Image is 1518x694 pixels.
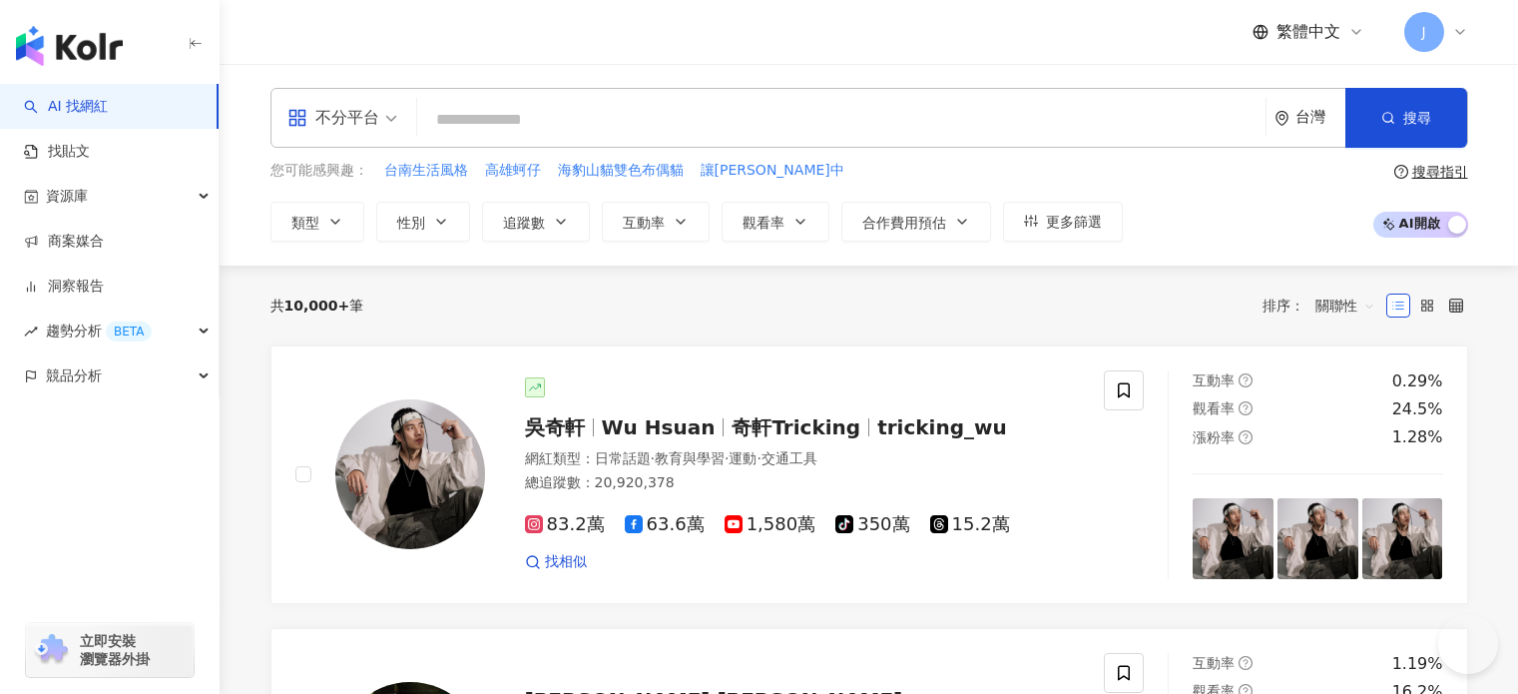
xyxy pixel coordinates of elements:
[625,514,705,535] span: 63.6萬
[1277,498,1358,579] img: post-image
[1274,111,1289,126] span: environment
[835,514,909,535] span: 350萬
[32,634,71,666] img: chrome extension
[1392,426,1443,448] div: 1.28%
[270,161,368,181] span: 您可能感興趣：
[525,552,587,572] a: 找相似
[1392,653,1443,675] div: 1.19%
[1438,614,1498,674] iframe: Help Scout Beacon - Open
[651,450,655,466] span: ·
[26,623,194,677] a: chrome extension立即安裝 瀏覽器外掛
[1276,21,1340,43] span: 繁體中文
[1046,214,1102,230] span: 更多篩選
[24,142,90,162] a: 找貼文
[485,161,541,181] span: 高雄蚵仔
[558,161,684,181] span: 海豹山貓雙色布偶貓
[1392,370,1443,392] div: 0.29%
[930,514,1010,535] span: 15.2萬
[1345,88,1467,148] button: 搜尋
[484,160,542,182] button: 高雄蚵仔
[384,161,468,181] span: 台南生活風格
[270,202,364,242] button: 類型
[655,450,725,466] span: 教育與學習
[1362,498,1443,579] img: post-image
[1193,655,1235,671] span: 互動率
[1193,400,1235,416] span: 觀看率
[1315,290,1375,322] span: 關聯性
[1394,165,1408,179] span: question-circle
[383,160,469,182] button: 台南生活風格
[602,415,716,439] span: Wu Hsuan
[46,174,88,219] span: 資源庫
[862,215,946,231] span: 合作費用預估
[24,97,108,117] a: searchAI 找網紅
[1193,429,1235,445] span: 漲粉率
[701,161,844,181] span: 讓[PERSON_NAME]中
[725,450,729,466] span: ·
[757,450,760,466] span: ·
[106,322,152,342] div: BETA
[525,514,605,535] span: 83.2萬
[877,415,1007,439] span: tricking_wu
[1421,21,1425,43] span: J
[1239,401,1253,415] span: question-circle
[725,514,816,535] span: 1,580萬
[1239,656,1253,670] span: question-circle
[291,215,319,231] span: 類型
[700,160,845,182] button: 讓[PERSON_NAME]中
[1295,109,1345,126] div: 台灣
[24,232,104,252] a: 商案媒合
[1239,430,1253,444] span: question-circle
[729,450,757,466] span: 運動
[284,298,350,314] span: 10,000+
[24,277,104,297] a: 洞察報告
[722,202,829,242] button: 觀看率
[1193,372,1235,388] span: 互動率
[1403,110,1431,126] span: 搜尋
[335,399,485,549] img: KOL Avatar
[16,26,123,66] img: logo
[525,449,1081,469] div: 網紅類型 ：
[482,202,590,242] button: 追蹤數
[24,325,38,339] span: rise
[46,309,152,353] span: 趨勢分析
[80,632,150,668] span: 立即安裝 瀏覽器外掛
[525,415,585,439] span: 吳奇軒
[545,552,587,572] span: 找相似
[841,202,991,242] button: 合作費用預估
[623,215,665,231] span: 互動率
[1412,164,1468,180] div: 搜尋指引
[1239,373,1253,387] span: question-circle
[376,202,470,242] button: 性別
[1263,290,1386,322] div: 排序：
[46,353,102,398] span: 競品分析
[743,215,784,231] span: 觀看率
[602,202,710,242] button: 互動率
[1193,498,1273,579] img: post-image
[503,215,545,231] span: 追蹤數
[557,160,685,182] button: 海豹山貓雙色布偶貓
[270,298,364,314] div: 共 筆
[287,102,379,134] div: 不分平台
[732,415,860,439] span: 奇軒Tricking
[287,108,307,128] span: appstore
[270,346,1468,604] a: KOL Avatar吳奇軒Wu Hsuan奇軒Trickingtricking_wu網紅類型：日常話題·教育與學習·運動·交通工具總追蹤數：20,920,37883.2萬63.6萬1,580萬3...
[397,215,425,231] span: 性別
[1392,398,1443,420] div: 24.5%
[595,450,651,466] span: 日常話題
[525,473,1081,493] div: 總追蹤數 ： 20,920,378
[1003,202,1123,242] button: 更多篩選
[761,450,817,466] span: 交通工具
